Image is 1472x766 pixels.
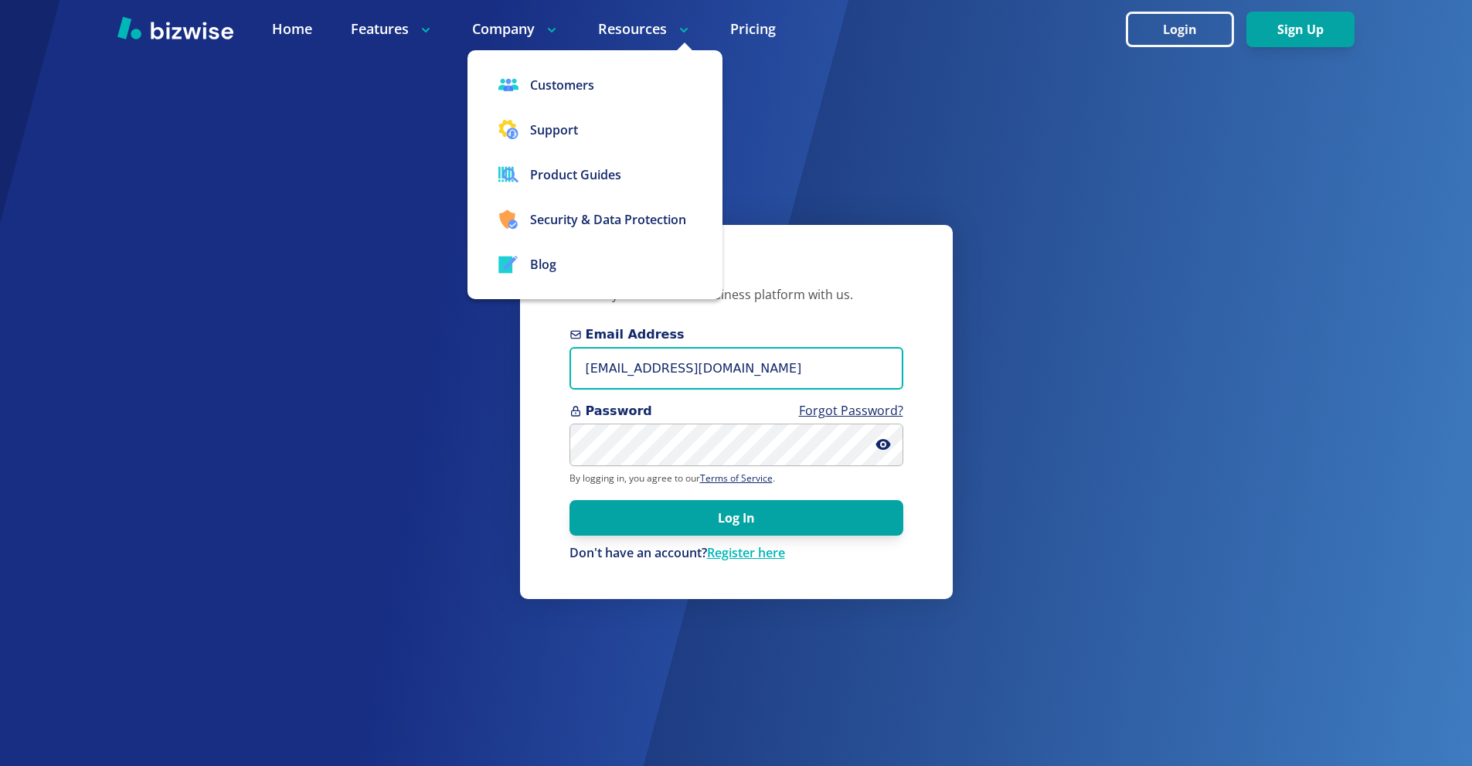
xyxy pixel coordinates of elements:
button: Login [1126,12,1234,47]
a: Forgot Password? [799,402,903,419]
a: Terms of Service [700,472,773,485]
a: Home [272,19,312,39]
span: Email Address [569,325,903,344]
p: By logging in, you agree to our . [569,472,903,485]
a: Pricing [730,19,776,39]
a: Product Guides [467,152,722,197]
button: Log In [569,500,903,536]
a: Security & Data Protection [467,197,722,242]
a: Sign Up [1246,22,1355,37]
p: Resources [598,19,692,39]
p: Access your all-in-one business platform with us. [569,287,903,304]
input: you@example.com [569,347,903,390]
span: Password [569,402,903,420]
p: Company [472,19,559,39]
p: Features [351,19,433,39]
a: Register here [707,544,785,561]
div: Don't have an account?Register here [569,545,903,562]
a: Customers [467,63,722,107]
img: Bizwise Logo [117,16,233,39]
h3: Log In [569,262,903,288]
button: Support [467,107,722,152]
a: Login [1126,22,1246,37]
button: Sign Up [1246,12,1355,47]
p: Don't have an account? [569,545,903,562]
a: Blog [467,242,722,287]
